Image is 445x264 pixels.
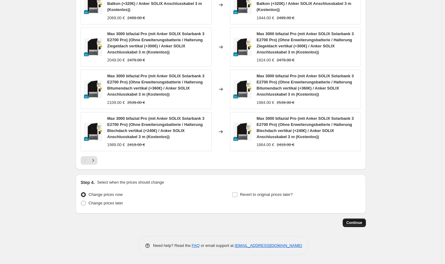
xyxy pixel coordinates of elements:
span: or email support at [200,243,235,248]
img: Max_Set_3000_mit_3_E2700_Speicher_80x.webp [84,80,102,98]
strike: 2499.00 € [277,15,294,21]
strike: 2479.00 € [277,57,294,63]
button: Continue [343,218,366,227]
img: Max_Set_3000_mit_3_E2700_Speicher_80x.webp [233,80,252,98]
img: Max_Set_3000_mit_3_E2700_Speicher_80x.webp [233,123,252,141]
div: 1944.00 € [257,15,274,21]
div: 2069.00 € [107,15,125,21]
p: Select when the prices should change [97,179,164,185]
span: Max 3000 bifazial Pro (mit Anker SOLIX Solarbank 3 E2700 Pro) (Ohne Erweiterungsbatterie / Halter... [107,31,204,54]
strike: 2479.00 € [127,57,145,63]
img: Max_Set_3000_mit_3_E2700_Speicher_80x.webp [84,123,102,141]
h2: Step 4. [81,179,95,185]
strike: 2419.00 € [127,142,145,148]
strike: 2499.00 € [127,15,145,21]
span: Max 3000 bifazial Pro (mit Anker SOLIX Solarbank 3 E2700 Pro) (Ohne Erweiterungsbatterie / Halter... [107,116,204,139]
img: Max_Set_3000_mit_3_E2700_Speicher_80x.webp [84,38,102,56]
div: 1989.00 € [107,142,125,148]
a: [EMAIL_ADDRESS][DOMAIN_NAME] [235,243,302,248]
a: FAQ [192,243,200,248]
span: Continue [346,220,362,225]
nav: Pagination [81,156,97,165]
span: Revert to original prices later? [240,192,293,197]
div: 1924.00 € [257,57,274,63]
strike: 2419.00 € [277,142,294,148]
span: Max 3000 bifazial Pro (mit Anker SOLIX Solarbank 3 E2700 Pro) (Ohne Erweiterungsbatterie / Halter... [107,74,204,97]
img: Max_Set_3000_mit_3_E2700_Speicher_80x.webp [233,38,252,56]
button: Next [89,156,97,165]
strike: 2539.00 € [127,100,145,106]
span: Change prices later [89,201,123,205]
span: Max 3000 bifazial Pro (mit Anker SOLIX Solarbank 3 E2700 Pro) (Ohne Erweiterungsbatterie / Halter... [257,31,354,54]
div: 2109.00 € [107,100,125,106]
strike: 2539.00 € [277,100,294,106]
span: Change prices now [89,192,122,197]
span: Max 3000 bifazial Pro (mit Anker SOLIX Solarbank 3 E2700 Pro) (Ohne Erweiterungsbatterie / Halter... [257,116,354,139]
div: 2049.00 € [107,57,125,63]
span: Need help? Read the [153,243,192,248]
span: Max 3000 bifazial Pro (mit Anker SOLIX Solarbank 3 E2700 Pro) (Ohne Erweiterungsbatterie / Halter... [257,74,354,97]
div: 1984.00 € [257,100,274,106]
div: 1864.00 € [257,142,274,148]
